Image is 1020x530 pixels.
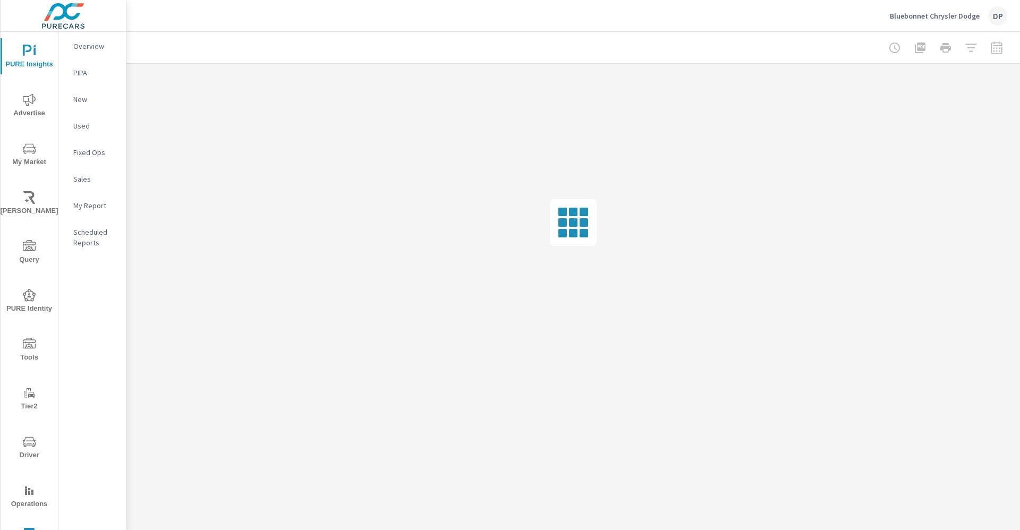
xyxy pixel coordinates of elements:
div: Scheduled Reports [58,224,126,251]
span: Driver [4,435,55,461]
span: [PERSON_NAME] [4,191,55,217]
p: Sales [73,174,117,184]
div: New [58,91,126,107]
div: Used [58,118,126,134]
div: DP [988,6,1007,25]
p: PIPA [73,67,117,78]
span: PURE Insights [4,45,55,71]
span: Tools [4,338,55,364]
span: PURE Identity [4,289,55,315]
span: Advertise [4,93,55,119]
p: Overview [73,41,117,52]
p: Used [73,121,117,131]
div: Overview [58,38,126,54]
span: My Market [4,142,55,168]
div: PIPA [58,65,126,81]
span: Query [4,240,55,266]
p: Bluebonnet Chrysler Dodge [890,11,980,21]
p: Scheduled Reports [73,227,117,248]
span: Tier2 [4,387,55,413]
p: Fixed Ops [73,147,117,158]
div: Sales [58,171,126,187]
span: Operations [4,484,55,510]
div: My Report [58,198,126,213]
p: My Report [73,200,117,211]
div: Fixed Ops [58,144,126,160]
p: New [73,94,117,105]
